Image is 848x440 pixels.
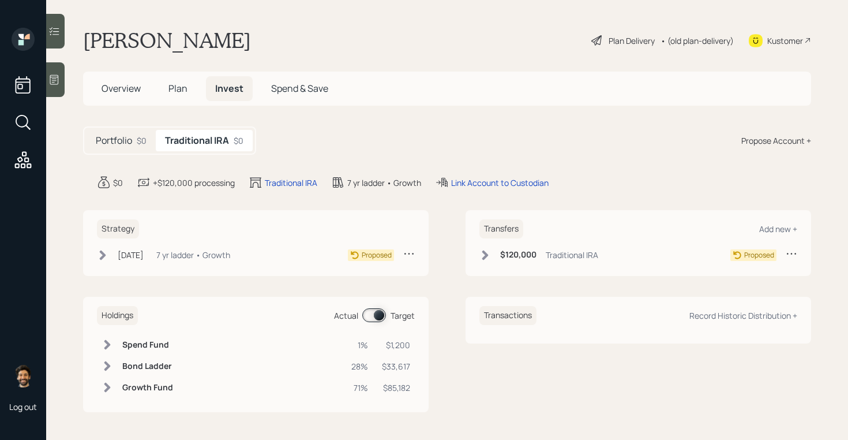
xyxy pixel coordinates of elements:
h6: $120,000 [500,250,536,260]
span: Spend & Save [271,82,328,95]
div: $0 [234,135,243,147]
h6: Growth Fund [122,383,173,393]
div: $33,617 [382,360,410,372]
h6: Transfers [479,219,523,238]
span: Invest [215,82,243,95]
div: Add new + [759,223,797,234]
div: $1,200 [382,339,410,351]
div: $0 [137,135,147,147]
div: Actual [334,310,358,322]
div: 7 yr ladder • Growth [347,177,421,189]
h5: Portfolio [96,135,132,146]
div: Target [391,310,415,322]
h6: Transactions [479,306,536,325]
div: 28% [351,360,368,372]
div: $85,182 [382,382,410,394]
span: Overview [102,82,141,95]
h1: [PERSON_NAME] [83,28,251,53]
div: $0 [113,177,123,189]
div: Link Account to Custodian [451,177,549,189]
div: Proposed [744,250,774,260]
div: Traditional IRA [265,177,317,189]
div: Kustomer [767,35,803,47]
h6: Strategy [97,219,139,238]
img: eric-schwartz-headshot.png [12,364,35,387]
div: Propose Account + [741,135,811,147]
span: Plan [168,82,187,95]
h6: Spend Fund [122,340,173,350]
div: Plan Delivery [609,35,655,47]
div: Proposed [362,250,392,260]
h6: Bond Ladder [122,361,173,371]
div: [DATE] [118,249,144,261]
div: 1% [351,339,368,351]
div: 71% [351,382,368,394]
div: +$120,000 processing [153,177,235,189]
div: Traditional IRA [546,249,598,261]
div: • (old plan-delivery) [661,35,734,47]
div: Record Historic Distribution + [689,310,797,321]
div: Log out [9,401,37,412]
div: 7 yr ladder • Growth [156,249,230,261]
h6: Holdings [97,306,138,325]
h5: Traditional IRA [165,135,229,146]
